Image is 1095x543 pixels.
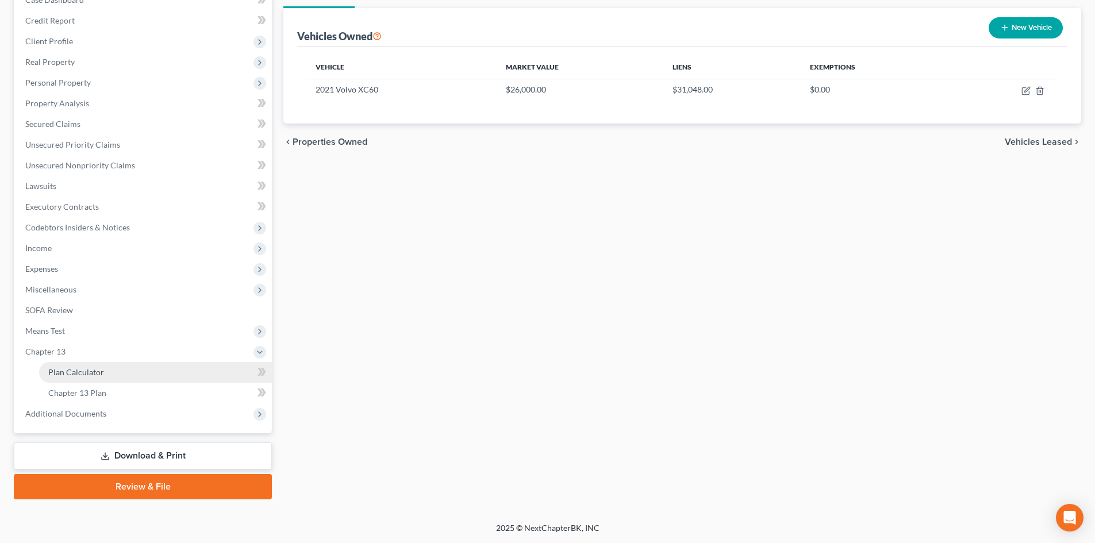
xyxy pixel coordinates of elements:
[297,29,382,43] div: Vehicles Owned
[306,79,496,101] td: 2021 Volvo XC60
[25,346,66,356] span: Chapter 13
[14,474,272,499] a: Review & File
[1072,137,1081,147] i: chevron_right
[989,17,1063,38] button: New Vehicle
[25,78,91,87] span: Personal Property
[16,93,272,114] a: Property Analysis
[497,56,664,79] th: Market Value
[16,155,272,176] a: Unsecured Nonpriority Claims
[25,140,120,149] span: Unsecured Priority Claims
[25,326,65,336] span: Means Test
[25,16,75,25] span: Credit Report
[1005,137,1072,147] span: Vehicles Leased
[1056,504,1084,532] div: Open Intercom Messenger
[293,137,367,147] span: Properties Owned
[16,10,272,31] a: Credit Report
[16,114,272,134] a: Secured Claims
[25,202,99,211] span: Executory Contracts
[39,362,272,383] a: Plan Calculator
[16,176,272,197] a: Lawsuits
[497,79,664,101] td: $26,000.00
[25,181,56,191] span: Lawsuits
[25,264,58,274] span: Expenses
[25,284,76,294] span: Miscellaneous
[25,36,73,46] span: Client Profile
[16,300,272,321] a: SOFA Review
[283,137,367,147] button: chevron_left Properties Owned
[25,222,130,232] span: Codebtors Insiders & Notices
[25,57,75,67] span: Real Property
[39,383,272,403] a: Chapter 13 Plan
[14,442,272,469] a: Download & Print
[801,79,950,101] td: $0.00
[801,56,950,79] th: Exemptions
[663,79,801,101] td: $31,048.00
[25,119,80,129] span: Secured Claims
[25,243,52,253] span: Income
[283,137,293,147] i: chevron_left
[306,56,496,79] th: Vehicle
[25,305,73,315] span: SOFA Review
[16,197,272,217] a: Executory Contracts
[48,388,106,398] span: Chapter 13 Plan
[25,98,89,108] span: Property Analysis
[25,409,106,418] span: Additional Documents
[48,367,104,377] span: Plan Calculator
[220,522,875,543] div: 2025 © NextChapterBK, INC
[663,56,801,79] th: Liens
[16,134,272,155] a: Unsecured Priority Claims
[1005,137,1081,147] button: Vehicles Leased chevron_right
[25,160,135,170] span: Unsecured Nonpriority Claims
